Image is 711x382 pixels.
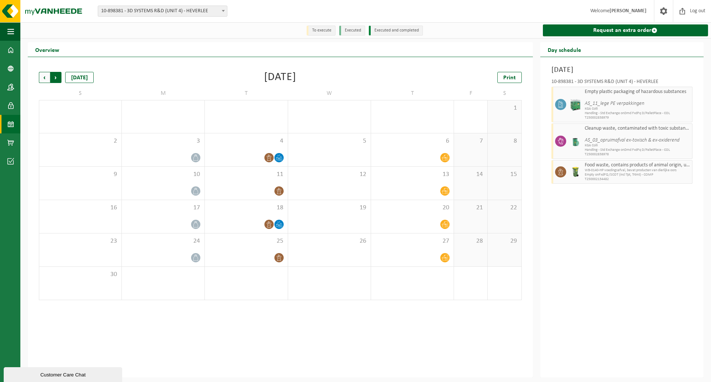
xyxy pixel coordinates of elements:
[43,204,118,212] span: 16
[585,116,690,120] span: T250002838979
[585,173,690,177] span: Empty onFxdFQ/SCOT (incl Tpt, Trtmt) - COMP
[585,152,690,157] span: T250002838978
[488,87,521,100] td: S
[43,137,118,145] span: 2
[264,72,296,83] div: [DATE]
[292,137,367,145] span: 5
[585,89,690,95] span: Empty plastic packaging of hazardous substances
[43,237,118,245] span: 23
[369,26,423,36] li: Executed and completed
[585,148,690,152] span: Handling - Std Exchange onDmd FxdFq D/PalletPlace - COL
[551,79,692,87] div: 10-898381 - 3D SYSTEMS R&D (UNIT 4) - HEVERLEE
[503,75,516,81] span: Print
[491,170,517,179] span: 15
[491,237,517,245] span: 29
[208,137,284,145] span: 4
[307,26,336,36] li: To execute
[208,237,284,245] span: 25
[585,101,644,106] i: AS_11_lege PE verpakkingen
[491,204,517,212] span: 22
[543,24,708,36] a: Request an extra order
[292,170,367,179] span: 12
[371,87,454,100] td: T
[126,204,201,212] span: 17
[570,166,581,177] img: WB-0140-HPE-GN-50
[610,8,647,14] strong: [PERSON_NAME]
[122,87,205,100] td: M
[375,204,450,212] span: 20
[458,137,484,145] span: 7
[585,143,690,148] span: KGA Colli
[585,107,690,111] span: KGA Colli
[570,99,581,111] img: PB-HB-1400-HPE-GN-11
[50,72,61,83] span: Next
[497,72,522,83] a: Print
[43,270,118,279] span: 30
[375,137,450,145] span: 6
[65,72,94,83] div: [DATE]
[585,137,680,143] i: AS_03_opruimafval ex-toxisch & ex-oxiderend
[39,72,50,83] span: Previous
[43,170,118,179] span: 9
[551,64,692,76] h3: [DATE]
[585,162,690,168] span: Food waste, contains products of animal origin, unwrapped, category 3
[126,237,201,245] span: 24
[585,168,690,173] span: WB-0140-HP voedingsafval, bevat producten van dierlijke oors
[39,87,122,100] td: S
[4,366,124,382] iframe: chat widget
[458,204,484,212] span: 21
[491,104,517,112] span: 1
[375,170,450,179] span: 13
[28,42,67,57] h2: Overview
[570,136,581,147] img: PB-OT-0200-MET-00-02
[292,204,367,212] span: 19
[126,170,201,179] span: 10
[585,177,690,182] span: T250002134482
[585,111,690,116] span: Handling - Std Exchange onDmd FxdFq D/PalletPlace - COL
[288,87,371,100] td: W
[98,6,227,17] span: 10-898381 - 3D SYSTEMS R&D (UNIT 4) - HEVERLEE
[126,137,201,145] span: 3
[458,170,484,179] span: 14
[339,26,365,36] li: Executed
[458,237,484,245] span: 28
[540,42,588,57] h2: Day schedule
[454,87,488,100] td: F
[208,170,284,179] span: 11
[292,237,367,245] span: 26
[585,126,690,132] span: Cleanup waste, contaminated with toxic substances, packed in barrels
[205,87,288,100] td: T
[491,137,517,145] span: 8
[98,6,227,16] span: 10-898381 - 3D SYSTEMS R&D (UNIT 4) - HEVERLEE
[375,237,450,245] span: 27
[208,204,284,212] span: 18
